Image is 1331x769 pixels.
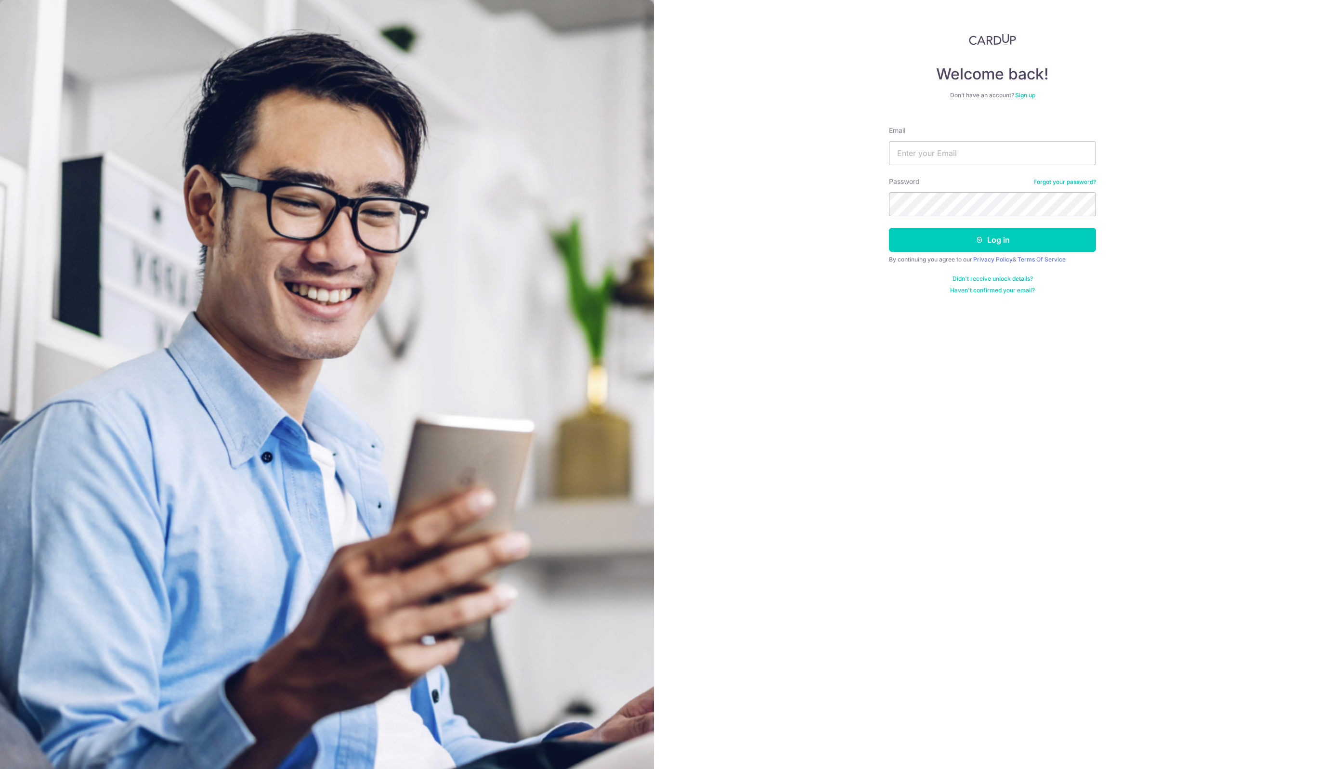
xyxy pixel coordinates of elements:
div: By continuing you agree to our & [889,256,1096,263]
h4: Welcome back! [889,65,1096,84]
a: Didn't receive unlock details? [953,275,1033,283]
label: Password [889,177,920,186]
a: Haven't confirmed your email? [950,287,1035,294]
a: Sign up [1015,91,1035,99]
a: Privacy Policy [973,256,1013,263]
img: CardUp Logo [969,34,1016,45]
div: Don’t have an account? [889,91,1096,99]
a: Terms Of Service [1018,256,1066,263]
label: Email [889,126,905,135]
button: Log in [889,228,1096,252]
input: Enter your Email [889,141,1096,165]
a: Forgot your password? [1033,178,1096,186]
